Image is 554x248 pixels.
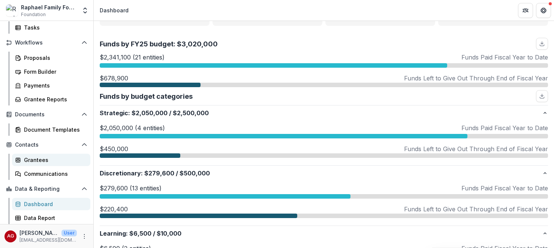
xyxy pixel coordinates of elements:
p: Funds Paid Fiscal Year to Date [461,53,548,62]
div: Payments [24,82,84,89]
a: Form Builder [12,65,90,78]
p: $2,050,000 (4 entities) [100,123,165,132]
p: Learning : $10,000 [100,229,542,238]
div: Tasks [24,24,84,31]
a: Document Templates [12,123,90,136]
p: $450,000 [100,144,128,153]
p: $279,600 (13 entities) [100,184,162,193]
div: Anu Gupta [7,234,14,239]
p: Funds by FY25 budget: $3,020,000 [100,39,218,49]
a: Communications [12,168,90,180]
p: Funds Left to Give Out Through End of Fiscal Year [404,74,548,83]
span: $6,500 [129,229,151,238]
div: Proposals [24,54,84,62]
button: Partners [518,3,533,18]
div: Grantee Reports [24,95,84,103]
a: Tasks [12,21,90,34]
span: Workflows [15,40,78,46]
a: Data Report [12,212,90,224]
div: Dashboard [24,200,84,208]
span: Foundation [21,11,46,18]
button: Learning:$6,500/$10,000 [100,226,548,241]
button: Get Help [536,3,551,18]
p: User [61,230,77,236]
button: download [536,38,548,50]
a: Grantee Reports [12,93,90,105]
p: [EMAIL_ADDRESS][DOMAIN_NAME] [19,237,77,244]
button: Open Documents [3,108,90,120]
div: Dashboard [100,6,129,14]
div: Grantees [24,156,84,164]
span: $2,050,000 [132,108,168,117]
p: [PERSON_NAME] [19,229,58,237]
button: Open Workflows [3,37,90,49]
button: Open Data & Reporting [3,183,90,195]
a: Payments [12,79,90,92]
p: $220,400 [100,205,128,214]
img: Raphael Family Foundation [6,4,18,16]
span: / [176,169,178,178]
div: Communications [24,170,84,178]
button: Strategic:$2,050,000/$2,500,000 [100,105,548,120]
span: $279,600 [144,169,174,178]
p: $2,341,100 (21 entities) [100,53,165,62]
p: Funds Paid Fiscal Year to Date [461,184,548,193]
div: Raphael Family Foundation [21,3,77,11]
div: Form Builder [24,68,84,76]
p: Funds Left to Give Out Through End of Fiscal Year [404,205,548,214]
div: Discretionary:$279,600/$500,000 [100,181,548,226]
button: More [80,232,89,241]
a: Dashboard [12,198,90,210]
a: Proposals [12,52,90,64]
button: Discretionary:$279,600/$500,000 [100,166,548,181]
span: Documents [15,111,78,118]
p: Funds Left to Give Out Through End of Fiscal Year [404,144,548,153]
p: Funds Paid Fiscal Year to Date [461,123,548,132]
button: Open Contacts [3,139,90,151]
span: / [169,108,171,117]
span: Contacts [15,142,78,148]
button: download [536,90,548,102]
span: Data & Reporting [15,186,78,192]
a: Grantees [12,154,90,166]
p: Discretionary : $500,000 [100,169,542,178]
button: Open entity switcher [80,3,90,18]
p: $678,900 [100,74,128,83]
div: Strategic:$2,050,000/$2,500,000 [100,120,548,165]
div: Document Templates [24,126,84,134]
nav: breadcrumb [97,5,132,16]
span: / [153,229,155,238]
p: Strategic : $2,500,000 [100,108,542,117]
div: Data Report [24,214,84,222]
p: Funds by budget categories [100,91,193,101]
